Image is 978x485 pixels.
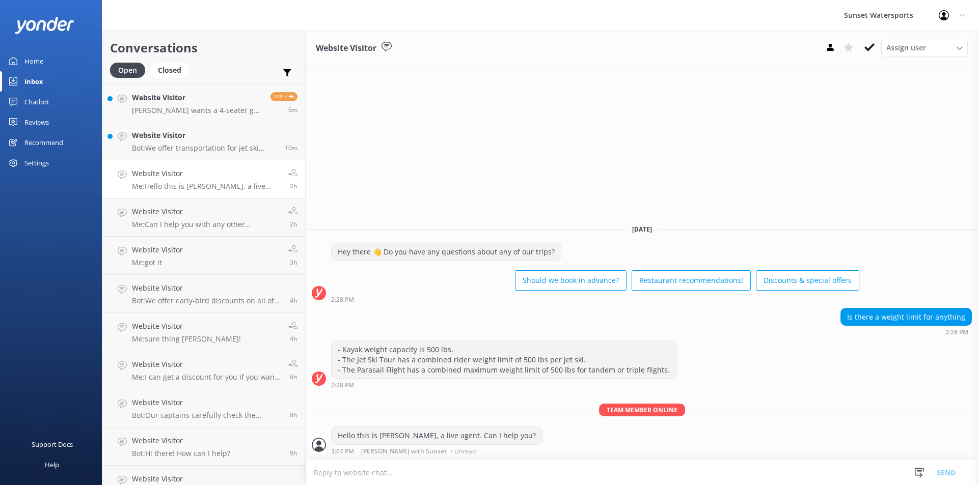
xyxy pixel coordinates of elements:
[150,63,189,78] div: Closed
[290,334,297,343] span: 11:50am 10-Aug-2025 (UTC -05:00) America/Cancun
[331,297,354,303] strong: 2:28 PM
[132,106,263,115] p: [PERSON_NAME] wants a 4-seater golf cart for [DATE], for 3 hrs, please call her asap [PHONE_NUMBER]
[599,404,685,416] span: Team member online
[150,64,194,75] a: Closed
[102,275,305,313] a: Website VisitorBot:We offer early-bird discounts on all of our morning trips. When you book direc...
[24,51,43,71] div: Home
[132,168,281,179] h4: Website Visitor
[450,448,476,454] span: • Unread
[331,382,354,388] strong: 2:28 PM
[24,112,49,132] div: Reviews
[332,427,542,444] div: Hello this is [PERSON_NAME], a live agent. Can I help you?
[331,447,542,454] div: 02:07pm 10-Aug-2025 (UTC -05:00) America/Cancun
[132,296,282,305] p: Bot: We offer early-bird discounts on all of our morning trips. When you book direct, we guarante...
[285,144,297,152] span: 04:03pm 10-Aug-2025 (UTC -05:00) America/Cancun
[361,448,447,454] span: [PERSON_NAME] with Sunset
[102,427,305,466] a: Website VisitorBot:Hi there! How can I help?9h
[626,225,658,234] span: [DATE]
[102,351,305,389] a: Website VisitorMe:I can get a discount for you if you want to go in the morning. Please give me a...
[132,334,241,344] p: Me: sure thing [PERSON_NAME]!
[132,449,230,458] p: Bot: Hi there! How can I help?
[45,454,59,475] div: Help
[290,411,297,419] span: 07:46am 10-Aug-2025 (UTC -05:00) America/Cancun
[132,220,281,229] p: Me: Can I help you with any other questions?
[32,434,73,454] div: Support Docs
[332,243,561,261] div: Hey there 👋 Do you have any questions about any of our trips?
[24,153,49,173] div: Settings
[132,92,263,103] h4: Website Visitor
[945,329,968,335] strong: 2:28 PM
[290,449,297,458] span: 06:57am 10-Aug-2025 (UTC -05:00) America/Cancun
[102,389,305,427] a: Website VisitorBot:Our captains carefully check the weather on the day of your trip. If condition...
[132,373,281,382] p: Me: I can get a discount for you if you want to go in the morning. Please give me a call at [PHON...
[132,411,282,420] p: Bot: Our captains carefully check the weather on the day of your trip. If conditions are unsafe, ...
[24,92,49,112] div: Chatbot
[288,105,297,114] span: 04:07pm 10-Aug-2025 (UTC -05:00) America/Cancun
[290,258,297,267] span: 12:32pm 10-Aug-2025 (UTC -05:00) America/Cancun
[270,92,297,101] span: Reply
[132,282,282,294] h4: Website Visitor
[132,206,281,217] h4: Website Visitor
[102,84,305,122] a: Website Visitor[PERSON_NAME] wants a 4-seater golf cart for [DATE], for 3 hrs, please call her as...
[290,182,297,190] span: 02:07pm 10-Aug-2025 (UTC -05:00) America/Cancun
[632,270,751,291] button: Restaurant recommendations!
[515,270,627,291] button: Should we book in advance?
[15,17,74,34] img: yonder-white-logo.png
[132,144,277,153] p: Bot: We offer transportation for jet ski tours based on availability. To arrange transportation, ...
[24,71,43,92] div: Inbox
[132,258,183,267] p: Me: got it
[132,435,230,446] h4: Website Visitor
[332,341,676,378] div: - Kayak weight capacity is 500 lbs. - The Jet Ski Tour has a combined rider weight limit of 500 l...
[110,63,145,78] div: Open
[290,296,297,305] span: 12:10pm 10-Aug-2025 (UTC -05:00) America/Cancun
[102,160,305,198] a: Website VisitorMe:Hello this is [PERSON_NAME], a live agent. Can I help you?2h
[841,308,971,326] div: Is there a weight limit for anything
[331,296,859,303] div: 01:28pm 10-Aug-2025 (UTC -05:00) America/Cancun
[840,328,972,335] div: 01:28pm 10-Aug-2025 (UTC -05:00) America/Cancun
[881,40,968,56] div: Assign User
[331,448,354,454] strong: 3:07 PM
[132,321,241,332] h4: Website Visitor
[132,182,281,191] p: Me: Hello this is [PERSON_NAME], a live agent. Can I help you?
[290,220,297,229] span: 01:37pm 10-Aug-2025 (UTC -05:00) America/Cancun
[132,359,281,370] h4: Website Visitor
[102,313,305,351] a: Website VisitorMe:sure thing [PERSON_NAME]!4h
[132,244,183,255] h4: Website Visitor
[110,64,150,75] a: Open
[102,122,305,160] a: Website VisitorBot:We offer transportation for jet ski tours based on availability. To arrange tr...
[886,42,926,53] span: Assign user
[132,397,282,408] h4: Website Visitor
[102,237,305,275] a: Website VisitorMe:got it3h
[132,130,277,141] h4: Website Visitor
[290,373,297,381] span: 10:01am 10-Aug-2025 (UTC -05:00) America/Cancun
[110,38,297,58] h2: Conversations
[102,198,305,237] a: Website VisitorMe:Can I help you with any other questions?2h
[316,42,376,55] h3: Website Visitor
[756,270,859,291] button: Discounts & special offers
[24,132,63,153] div: Recommend
[331,381,676,388] div: 01:28pm 10-Aug-2025 (UTC -05:00) America/Cancun
[132,473,279,484] h4: Website Visitor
